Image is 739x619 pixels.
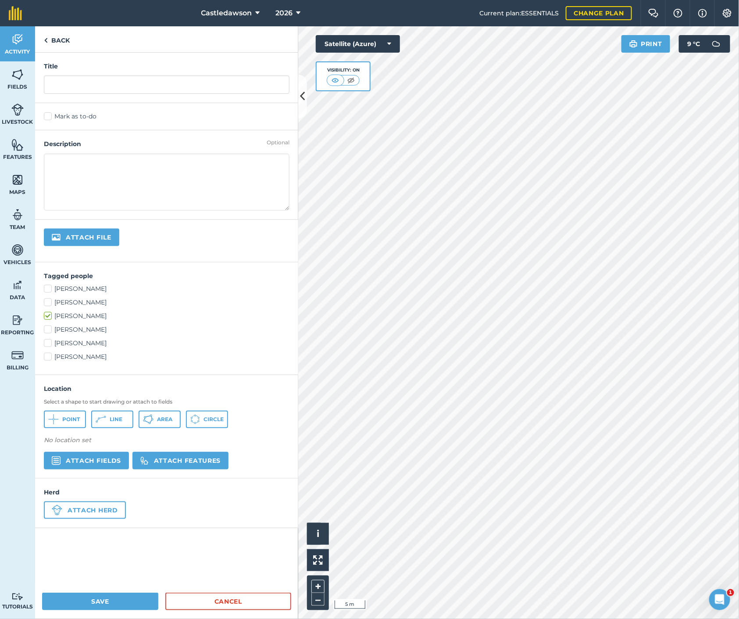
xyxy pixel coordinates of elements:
img: svg+xml;base64,PHN2ZyB4bWxucz0iaHR0cDovL3d3dy53My5vcmcvMjAwMC9zdmciIHdpZHRoPSI1NiIgaGVpZ2h0PSI2MC... [11,68,24,81]
img: svg+xml;base64,PHN2ZyB4bWxucz0iaHR0cDovL3d3dy53My5vcmcvMjAwMC9zdmciIHdpZHRoPSI1NiIgaGVpZ2h0PSI2MC... [11,173,24,186]
button: Line [91,411,133,428]
img: svg+xml,%3c [52,456,61,465]
img: svg+xml;base64,PD94bWwgdmVyc2lvbj0iMS4wIiBlbmNvZGluZz0idXRmLTgiPz4KPCEtLSBHZW5lcmF0b3I6IEFkb2JlIE... [11,279,24,292]
em: No location set [44,436,91,444]
button: Area [139,411,181,428]
div: Optional [267,139,289,146]
a: Back [35,26,79,52]
img: svg+xml;base64,PD94bWwgdmVyc2lvbj0iMS4wIiBlbmNvZGluZz0idXRmLTgiPz4KPCEtLSBHZW5lcmF0b3I6IEFkb2JlIE... [11,33,24,46]
h3: Select a shape to start drawing or attach to fields [44,398,289,405]
img: Four arrows, one pointing top left, one top right, one bottom right and the last bottom left [313,555,323,565]
span: 2026 [275,8,293,18]
img: svg+xml;base64,PHN2ZyB4bWxucz0iaHR0cDovL3d3dy53My5vcmcvMjAwMC9zdmciIHdpZHRoPSIxNyIgaGVpZ2h0PSIxNy... [698,8,707,18]
label: [PERSON_NAME] [44,352,289,361]
span: i [317,528,319,539]
h4: Title [44,61,289,71]
button: + [311,580,325,593]
button: Attach features [132,452,228,469]
img: svg+xml;base64,PHN2ZyB4bWxucz0iaHR0cDovL3d3dy53My5vcmcvMjAwMC9zdmciIHdpZHRoPSI1MCIgaGVpZ2h0PSI0MC... [330,76,341,85]
h4: Tagged people [44,271,289,281]
img: svg+xml;base64,PHN2ZyB4bWxucz0iaHR0cDovL3d3dy53My5vcmcvMjAwMC9zdmciIHdpZHRoPSI5IiBoZWlnaHQ9IjI0Ii... [44,35,48,46]
h4: Location [44,384,289,394]
button: Attach fields [44,452,129,469]
span: Castledawson [201,8,252,18]
label: [PERSON_NAME] [44,325,289,334]
span: 1 [727,589,734,596]
button: Attach herd [44,501,126,519]
span: Point [62,416,80,423]
span: Line [110,416,122,423]
button: Circle [186,411,228,428]
img: svg%3e [140,456,149,465]
span: Circle [203,416,224,423]
img: A question mark icon [673,9,683,18]
button: Save [42,593,158,610]
div: Visibility: On [327,67,360,74]
button: i [307,523,329,545]
img: svg+xml;base64,PD94bWwgdmVyc2lvbj0iMS4wIiBlbmNvZGluZz0idXRmLTgiPz4KPCEtLSBHZW5lcmF0b3I6IEFkb2JlIE... [11,314,24,327]
img: Two speech bubbles overlapping with the left bubble in the forefront [648,9,659,18]
img: svg+xml;base64,PHN2ZyB4bWxucz0iaHR0cDovL3d3dy53My5vcmcvMjAwMC9zdmciIHdpZHRoPSIxOSIgaGVpZ2h0PSIyNC... [629,39,638,49]
iframe: Intercom live chat [709,589,730,610]
label: Mark as to-do [44,112,289,121]
label: [PERSON_NAME] [44,311,289,321]
label: [PERSON_NAME] [44,298,289,307]
img: svg+xml;base64,PD94bWwgdmVyc2lvbj0iMS4wIiBlbmNvZGluZz0idXRmLTgiPz4KPCEtLSBHZW5lcmF0b3I6IEFkb2JlIE... [11,593,24,601]
a: Change plan [566,6,632,20]
label: [PERSON_NAME] [44,284,289,293]
img: svg+xml;base64,PHN2ZyB4bWxucz0iaHR0cDovL3d3dy53My5vcmcvMjAwMC9zdmciIHdpZHRoPSI1MCIgaGVpZ2h0PSI0MC... [346,76,357,85]
img: svg+xml;base64,PHN2ZyB4bWxucz0iaHR0cDovL3d3dy53My5vcmcvMjAwMC9zdmciIHdpZHRoPSI1NiIgaGVpZ2h0PSI2MC... [11,138,24,151]
a: Cancel [165,593,291,610]
img: fieldmargin Logo [9,6,22,20]
button: Point [44,411,86,428]
img: svg+xml;base64,PD94bWwgdmVyc2lvbj0iMS4wIiBlbmNvZGluZz0idXRmLTgiPz4KPCEtLSBHZW5lcmF0b3I6IEFkb2JlIE... [707,35,725,53]
img: A cog icon [722,9,732,18]
span: 9 ° C [688,35,700,53]
span: Area [157,416,172,423]
img: svg+xml;base64,PD94bWwgdmVyc2lvbj0iMS4wIiBlbmNvZGluZz0idXRmLTgiPz4KPCEtLSBHZW5lcmF0b3I6IEFkb2JlIE... [11,349,24,362]
h4: Description [44,139,289,149]
img: svg+xml;base64,PD94bWwgdmVyc2lvbj0iMS4wIiBlbmNvZGluZz0idXRmLTgiPz4KPCEtLSBHZW5lcmF0b3I6IEFkb2JlIE... [11,243,24,257]
img: svg+xml;base64,PD94bWwgdmVyc2lvbj0iMS4wIiBlbmNvZGluZz0idXRmLTgiPz4KPCEtLSBHZW5lcmF0b3I6IEFkb2JlIE... [11,208,24,222]
label: [PERSON_NAME] [44,339,289,348]
span: Current plan : ESSENTIALS [479,8,559,18]
img: svg+xml;base64,PD94bWwgdmVyc2lvbj0iMS4wIiBlbmNvZGluZz0idXRmLTgiPz4KPCEtLSBHZW5lcmF0b3I6IEFkb2JlIE... [11,103,24,116]
button: Satellite (Azure) [316,35,400,53]
h4: Herd [44,487,289,497]
img: svg+xml;base64,PD94bWwgdmVyc2lvbj0iMS4wIiBlbmNvZGluZz0idXRmLTgiPz4KPCEtLSBHZW5lcmF0b3I6IEFkb2JlIE... [52,505,62,515]
button: – [311,593,325,606]
button: Print [621,35,671,53]
button: 9 °C [679,35,730,53]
